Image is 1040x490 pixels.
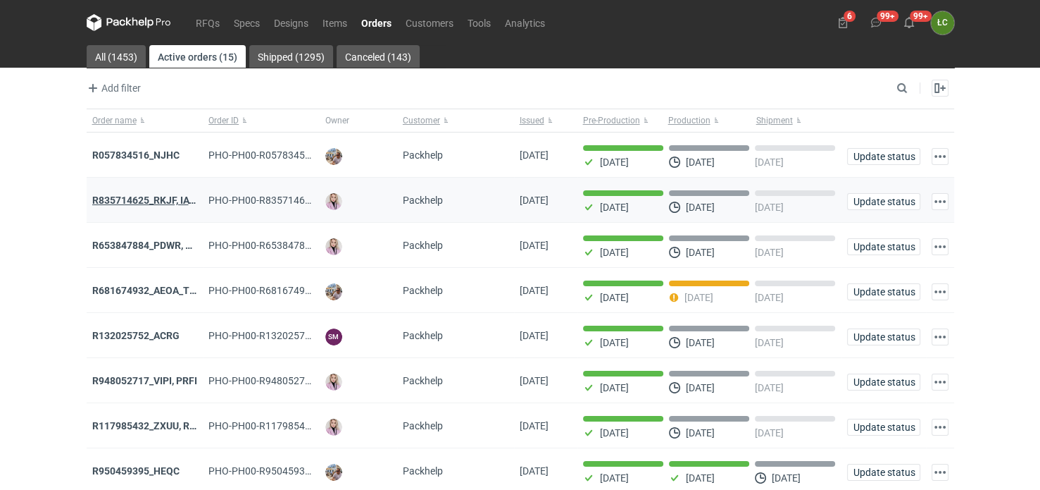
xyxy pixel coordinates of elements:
[354,14,399,31] a: Orders
[92,149,180,161] a: R057834516_NJHC
[403,285,443,296] span: Packhelp
[865,11,887,34] button: 99+
[853,332,914,342] span: Update status
[208,195,425,206] span: PHO-PH00-R835714625_RKJF,-IAVU,-SFPF,-TXLA
[325,464,342,481] img: Michał Palasek
[755,292,784,303] p: [DATE]
[325,148,342,165] img: Michał Palasek
[684,292,713,303] p: [DATE]
[92,115,137,126] span: Order name
[149,45,246,68] a: Active orders (15)
[208,375,365,386] span: PHO-PH00-R948052717_VIPI,-PRFI
[932,419,948,436] button: Actions
[403,465,443,477] span: Packhelp
[853,197,914,207] span: Update status
[514,109,577,132] button: Issued
[520,240,549,251] span: 11/09/2025
[668,115,710,126] span: Production
[755,382,784,393] p: [DATE]
[853,467,914,477] span: Update status
[686,247,715,258] p: [DATE]
[208,420,407,431] span: PHO-PH00-R117985432_ZXUU,-RNMV,-VLQR
[325,115,349,126] span: Owner
[847,464,920,481] button: Update status
[853,152,914,161] span: Update status
[92,285,230,296] a: R681674932_AEOA_TIXI_KKTL
[403,375,443,386] span: Packhelp
[208,115,239,126] span: Order ID
[600,292,629,303] p: [DATE]
[755,337,784,348] p: [DATE]
[756,115,793,126] span: Shipment
[932,329,948,345] button: Actions
[208,240,456,251] span: PHO-PH00-R653847884_PDWR,-OHJS,-IVNK
[931,11,954,35] div: Łukasz Czaprański
[403,149,443,161] span: Packhelp
[753,109,841,132] button: Shipment
[87,109,203,132] button: Order name
[847,329,920,345] button: Update status
[686,427,715,439] p: [DATE]
[208,465,346,477] span: PHO-PH00-R950459395_HEQC
[189,14,227,31] a: RFQs
[325,238,342,255] img: Klaudia Wiśniewska
[325,283,342,300] img: Michał Palasek
[87,45,146,68] a: All (1453)
[399,14,461,31] a: Customers
[755,247,784,258] p: [DATE]
[853,377,914,387] span: Update status
[600,202,629,213] p: [DATE]
[325,329,342,345] figcaption: SM
[520,465,549,477] span: 04/09/2025
[87,14,171,31] svg: Packhelp Pro
[520,149,549,161] span: 16/09/2025
[600,472,629,484] p: [DATE]
[92,375,197,386] a: R948052717_VIPI, PRFI
[203,109,320,132] button: Order ID
[853,422,914,432] span: Update status
[520,375,549,386] span: 10/09/2025
[577,109,665,132] button: Pre-Production
[403,195,443,206] span: Packhelp
[832,11,854,34] button: 6
[686,337,715,348] p: [DATE]
[92,465,180,477] a: R950459395_HEQC
[520,330,549,341] span: 11/09/2025
[92,330,180,341] a: R132025752_ACRG
[932,464,948,481] button: Actions
[755,202,784,213] p: [DATE]
[403,420,443,431] span: Packhelp
[403,330,443,341] span: Packhelp
[315,14,354,31] a: Items
[337,45,420,68] a: Canceled (143)
[325,374,342,391] img: Klaudia Wiśniewska
[208,330,346,341] span: PHO-PH00-R132025752_ACRG
[932,193,948,210] button: Actions
[686,202,715,213] p: [DATE]
[325,419,342,436] img: Klaudia Wiśniewska
[600,247,629,258] p: [DATE]
[600,427,629,439] p: [DATE]
[847,193,920,210] button: Update status
[665,109,753,132] button: Production
[931,11,954,35] button: ŁC
[498,14,552,31] a: Analytics
[894,80,939,97] input: Search
[847,148,920,165] button: Update status
[520,285,549,296] span: 11/09/2025
[249,45,333,68] a: Shipped (1295)
[847,374,920,391] button: Update status
[208,285,396,296] span: PHO-PH00-R681674932_AEOA_TIXI_KKTL
[92,195,257,206] a: R835714625_RKJF, IAVU, SFPF, TXLA
[461,14,498,31] a: Tools
[403,115,440,126] span: Customer
[853,287,914,297] span: Update status
[686,472,715,484] p: [DATE]
[847,419,920,436] button: Update status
